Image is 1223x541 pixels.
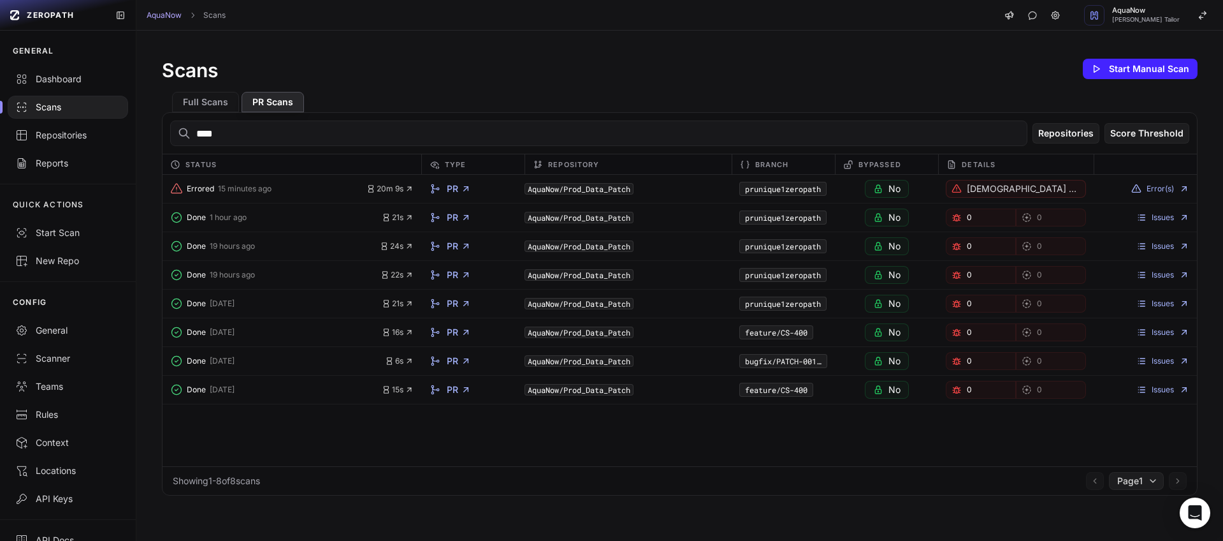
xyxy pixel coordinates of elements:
[1136,270,1189,280] a: Issues
[946,266,1016,284] a: 0
[1037,212,1042,223] span: 0
[525,183,633,195] code: AquaNow/Prod_Data_Patch
[15,493,120,505] div: API Keys
[380,270,414,280] button: 22s
[1016,295,1086,313] a: 0
[1136,385,1189,395] a: Issues
[447,326,471,339] a: PR
[185,157,217,172] span: Status
[210,385,235,395] span: [DATE]
[382,212,414,223] button: 21s
[525,355,633,367] code: AquaNow/Prod_Data_Patch
[447,269,471,281] a: PR
[187,184,214,194] span: Errored
[745,299,821,309] a: prunique1zeropath
[888,355,901,367] p: No
[739,239,827,253] button: prunique1zeropath
[888,240,901,253] p: No
[385,356,414,366] button: 6s
[242,92,304,112] button: PR Scans
[27,10,74,20] span: ZEROPATH
[170,295,382,313] button: Done [DATE]
[888,269,901,281] p: No
[170,381,382,399] button: Done [DATE]
[15,157,120,170] div: Reports
[1016,266,1086,284] a: 0
[188,11,197,20] svg: chevron right,
[1112,17,1180,23] span: [PERSON_NAME] Tailor
[1016,381,1086,399] button: 0
[1016,323,1086,341] button: 0
[967,270,972,280] span: 0
[187,212,206,223] span: Done
[366,184,414,194] span: 20m 9s
[187,385,206,395] span: Done
[1104,123,1189,144] button: Score Threshold
[888,211,901,224] p: No
[147,10,182,20] a: AquaNow
[380,241,414,251] button: 24s
[888,297,901,310] p: No
[946,323,1016,341] button: 0
[170,209,382,226] button: Done 1 hour ago
[447,240,471,253] a: PR
[525,269,633,281] code: AquaNow/Prod_Data_Patch
[382,385,414,395] button: 15s
[1117,475,1143,487] span: Page 1
[1037,299,1042,309] span: 0
[739,354,827,368] button: bugfix/PATCH-001-update-upload-artifact-action
[445,157,466,172] span: Type
[218,184,271,194] span: 15 minutes ago
[946,237,1016,255] button: 0
[525,241,633,252] code: AquaNow/Prod_Data_Patch
[525,298,633,309] code: AquaNow/Prod_Data_Patch
[1037,270,1042,280] span: 0
[447,182,471,195] a: PR
[170,180,366,198] button: Errored 15 minutes ago
[1112,7,1180,14] span: AquaNow
[967,385,972,395] span: 0
[447,383,471,396] a: PR
[1037,385,1042,395] span: 0
[888,383,901,396] p: No
[745,241,821,251] a: prunique1zeropath
[745,385,807,395] a: feature/CS-400
[946,295,1016,313] button: 0
[946,352,1016,370] button: 0
[1136,241,1189,251] a: Issues
[173,475,260,487] div: Showing 1 - 8 of 8 scans
[382,299,414,309] button: 21s
[525,212,633,223] code: AquaNow/Prod_Data_Patch
[187,241,206,251] span: Done
[739,182,827,196] button: prunique1zeropath
[745,270,821,280] a: prunique1zeropath
[967,299,972,309] span: 0
[5,5,105,26] a: ZEROPATH
[967,241,972,251] span: 0
[187,327,206,337] span: Done
[210,356,235,366] span: [DATE]
[1037,356,1042,366] span: 0
[15,380,120,393] div: Teams
[382,327,414,337] button: 16s
[1016,209,1086,226] button: 0
[15,226,120,239] div: Start Scan
[525,384,633,396] code: AquaNow/Prod_Data_Patch
[1136,299,1189,309] a: Issues
[210,327,235,337] span: [DATE]
[447,211,471,224] a: PR
[15,324,120,337] div: General
[13,200,84,210] p: QUICK ACTIONS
